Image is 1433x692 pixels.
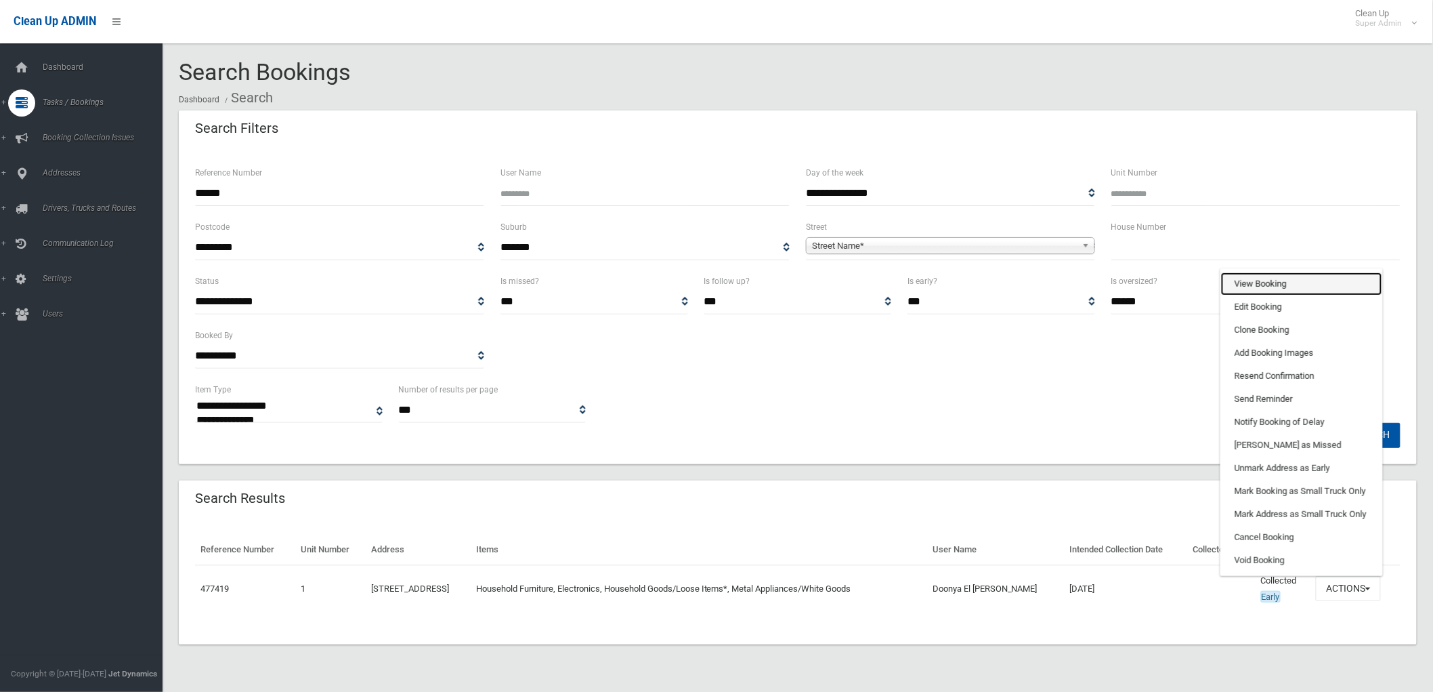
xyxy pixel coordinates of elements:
[1221,457,1382,480] a: Unmark Address as Early
[806,165,863,180] label: Day of the week
[195,328,233,343] label: Booked By
[471,535,927,565] th: Items
[39,274,174,283] span: Settings
[371,584,449,594] a: [STREET_ADDRESS]
[704,274,750,289] label: Is follow up?
[14,15,96,28] span: Clean Up ADMIN
[295,565,366,612] td: 1
[1221,319,1382,342] a: Clone Booking
[1111,274,1158,289] label: Is oversized?
[39,203,174,213] span: Drivers, Trucks and Routes
[39,168,174,178] span: Addresses
[195,535,295,565] th: Reference Number
[195,165,262,180] label: Reference Number
[11,669,106,678] span: Copyright © [DATE]-[DATE]
[108,669,157,678] strong: Jet Dynamics
[1221,549,1382,572] a: Void Booking
[179,95,219,104] a: Dashboard
[195,274,219,289] label: Status
[1349,8,1416,28] span: Clean Up
[1316,576,1381,601] button: Actions
[39,239,174,248] span: Communication Log
[500,220,527,235] label: Suburb
[1356,18,1403,28] small: Super Admin
[39,62,174,72] span: Dashboard
[1261,591,1281,603] span: Early
[195,382,231,397] label: Item Type
[927,565,1064,612] td: Doonya El [PERSON_NAME]
[1256,565,1311,612] td: Collected
[1221,388,1382,411] a: Send Reminder
[1064,565,1187,612] td: [DATE]
[1187,535,1256,565] th: Collected At
[39,133,174,142] span: Booking Collection Issues
[1221,480,1382,503] a: Mark Booking as Small Truck Only
[500,165,541,180] label: User Name
[471,565,927,612] td: Household Furniture, Electronics, Household Goods/Loose Items*, Metal Appliances/White Goods
[39,309,174,319] span: Users
[927,535,1064,565] th: User Name
[179,485,301,512] header: Search Results
[200,584,229,594] a: 477419
[500,274,539,289] label: Is missed?
[366,535,471,565] th: Address
[179,115,295,142] header: Search Filters
[1221,411,1382,434] a: Notify Booking of Delay
[179,58,351,85] span: Search Bookings
[1064,535,1187,565] th: Intended Collection Date
[295,535,366,565] th: Unit Number
[907,274,937,289] label: Is early?
[1221,272,1382,296] a: View Booking
[1111,220,1167,235] label: House Number
[1221,434,1382,457] a: [PERSON_NAME] as Missed
[1221,296,1382,319] a: Edit Booking
[39,98,174,107] span: Tasks / Bookings
[1111,165,1158,180] label: Unit Number
[1221,503,1382,526] a: Mark Address as Small Truck Only
[806,220,827,235] label: Street
[812,238,1077,254] span: Street Name*
[1221,365,1382,388] a: Resend Confirmation
[195,220,230,235] label: Postcode
[1221,526,1382,549] a: Cancel Booking
[399,382,498,397] label: Number of results per page
[1221,342,1382,365] a: Add Booking Images
[221,85,273,110] li: Search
